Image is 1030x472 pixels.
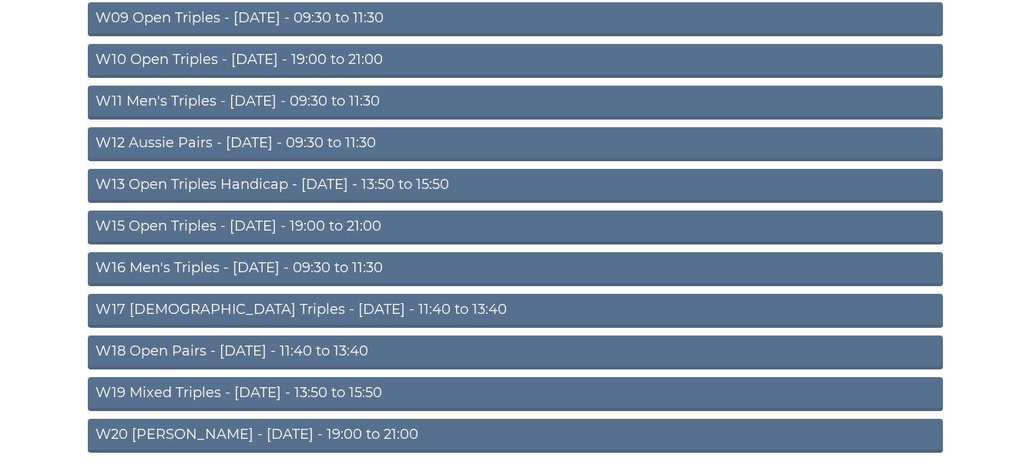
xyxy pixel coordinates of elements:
a: W20 [PERSON_NAME] - [DATE] - 19:00 to 21:00 [88,419,943,453]
a: W16 Men's Triples - [DATE] - 09:30 to 11:30 [88,252,943,286]
a: W09 Open Triples - [DATE] - 09:30 to 11:30 [88,2,943,36]
a: W10 Open Triples - [DATE] - 19:00 to 21:00 [88,44,943,78]
a: W11 Men's Triples - [DATE] - 09:30 to 11:30 [88,86,943,120]
a: W18 Open Pairs - [DATE] - 11:40 to 13:40 [88,335,943,369]
a: W15 Open Triples - [DATE] - 19:00 to 21:00 [88,211,943,244]
a: W17 [DEMOGRAPHIC_DATA] Triples - [DATE] - 11:40 to 13:40 [88,294,943,328]
a: W13 Open Triples Handicap - [DATE] - 13:50 to 15:50 [88,169,943,203]
a: W12 Aussie Pairs - [DATE] - 09:30 to 11:30 [88,127,943,161]
a: W19 Mixed Triples - [DATE] - 13:50 to 15:50 [88,377,943,411]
